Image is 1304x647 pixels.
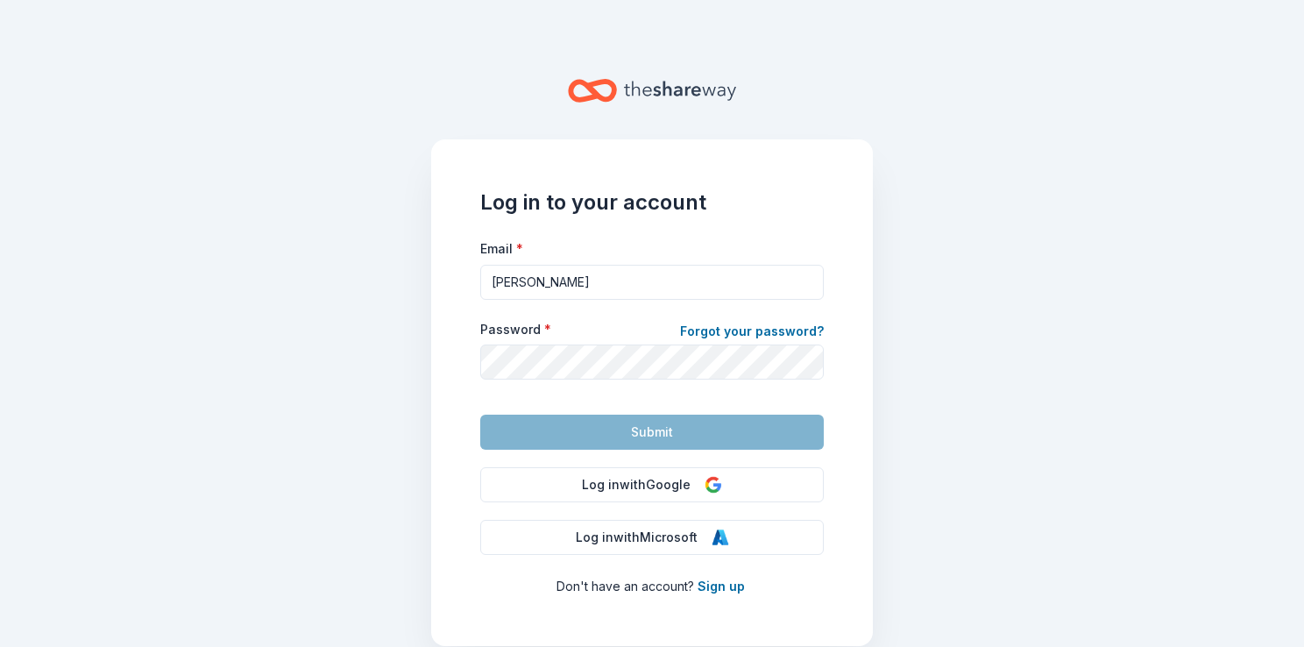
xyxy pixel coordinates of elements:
label: Email [480,240,523,258]
h1: Log in to your account [480,188,824,217]
img: Google Logo [705,476,722,494]
label: Password [480,321,551,338]
a: Sign up [698,579,745,594]
span: Don ' t have an account? [556,579,694,594]
a: Home [568,70,736,111]
img: Microsoft Logo [712,529,729,546]
button: Log inwithMicrosoft [480,520,824,555]
a: Forgot your password? [680,321,824,345]
button: Log inwithGoogle [480,467,824,502]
